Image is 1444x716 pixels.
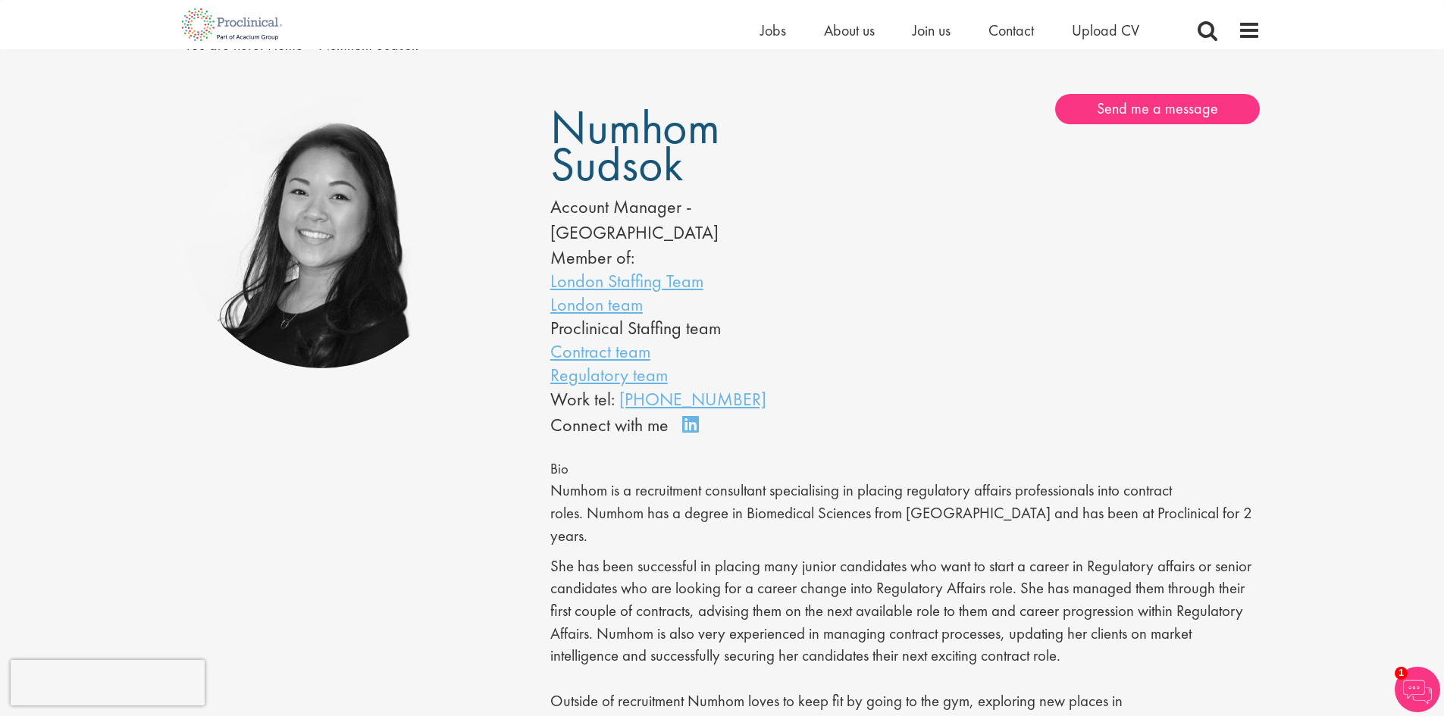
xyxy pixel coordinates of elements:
a: Jobs [760,20,786,40]
a: Send me a message [1055,94,1260,124]
div: Account Manager - [GEOGRAPHIC_DATA] [550,194,860,246]
a: London Staffing Team [550,269,703,292]
p: Numhom is a recruitment consultant specialising in placing regulatory affairs professionals into ... [550,480,1261,547]
span: Bio [550,460,569,478]
img: Chatbot [1395,667,1440,712]
a: Contract team [550,339,650,363]
li: Proclinical Staffing team [550,316,860,339]
a: [PHONE_NUMBER] [619,387,766,411]
a: Upload CV [1072,20,1139,40]
a: London team [550,292,643,316]
span: Numhom Sudsok [550,97,720,195]
span: Work tel: [550,387,615,411]
a: About us [824,20,875,40]
span: 1 [1395,667,1408,680]
a: Join us [913,20,951,40]
iframe: reCAPTCHA [11,660,205,705]
a: Regulatory team [550,363,668,386]
a: Contact [988,20,1034,40]
img: Numhom Sudsok [184,94,459,369]
label: Member of: [550,245,634,269]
